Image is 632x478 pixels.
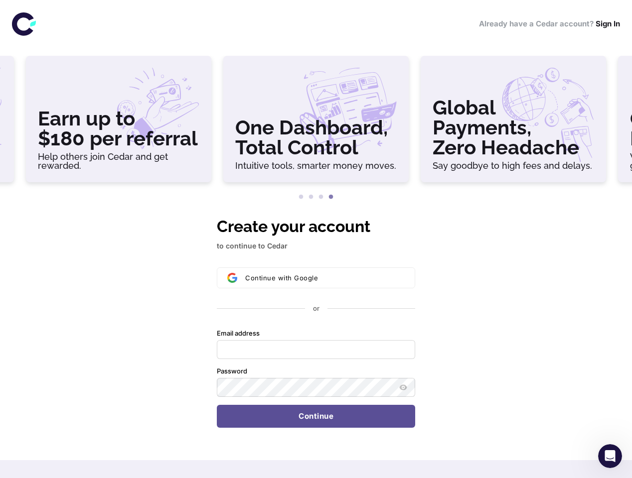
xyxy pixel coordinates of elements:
[313,304,319,313] p: or
[38,152,199,170] h6: Help others join Cedar and get rewarded.
[217,267,415,288] button: Sign in with GoogleContinue with Google
[433,161,594,170] h6: Say goodbye to high fees and delays.
[316,192,326,202] button: 3
[397,381,409,393] button: Show password
[479,18,620,30] h6: Already have a Cedar account?
[217,240,415,251] p: to continue to Cedar
[38,109,199,148] h3: Earn up to $180 per referral
[235,118,397,157] h3: One Dashboard, Total Control
[217,405,415,428] button: Continue
[217,329,260,338] label: Email address
[296,192,306,202] button: 1
[596,19,620,28] a: Sign In
[235,161,397,170] h6: Intuitive tools, smarter money moves.
[217,215,415,239] h1: Create your account
[326,192,336,202] button: 4
[598,444,622,468] iframe: Intercom live chat
[245,274,318,282] span: Continue with Google
[306,192,316,202] button: 2
[217,367,247,376] label: Password
[227,273,237,283] img: Sign in with Google
[433,98,594,157] h3: Global Payments, Zero Headache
